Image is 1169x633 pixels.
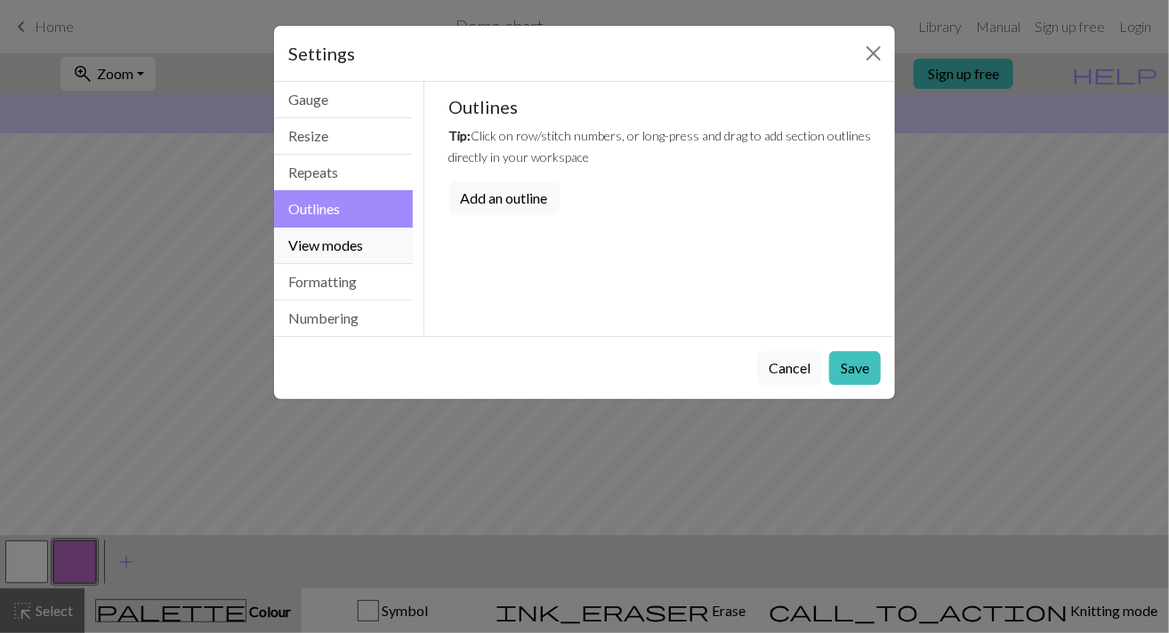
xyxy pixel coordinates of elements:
button: Gauge [274,82,413,118]
small: Click on row/stitch numbers, or long-press and drag to add section outlines directly in your work... [449,128,872,164]
button: Resize [274,118,413,155]
button: Add an outline [449,181,560,215]
button: Close [859,39,888,68]
button: Formatting [274,264,413,300]
button: View modes [274,228,413,264]
button: Repeats [274,155,413,191]
button: Cancel [757,351,822,385]
button: Save [829,351,881,385]
button: Outlines [274,190,413,228]
button: Numbering [274,300,413,336]
h5: Outlines [449,96,882,117]
em: Tip: [449,128,472,143]
h5: Settings [288,40,355,67]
